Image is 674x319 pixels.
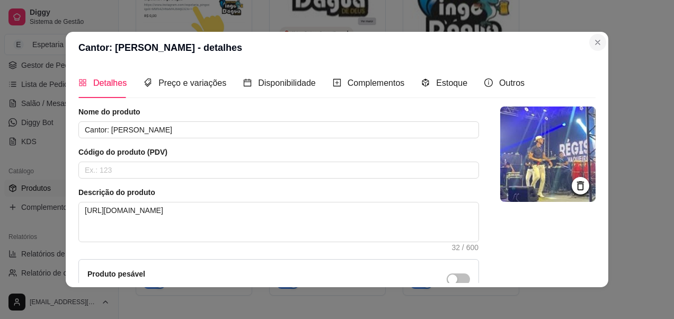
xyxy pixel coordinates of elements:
p: Ao marcar essa opção o valor do produto será desconsiderado da forma unitária e começará a valer ... [87,282,413,290]
span: tags [144,78,152,87]
span: Preço e variações [158,78,226,87]
span: code-sandbox [421,78,430,87]
input: Ex.: 123 [78,162,479,179]
article: Nome do produto [78,107,479,117]
span: plus-square [333,78,341,87]
span: Complementos [348,78,405,87]
article: Código do produto (PDV) [78,147,479,157]
button: Close [589,34,606,51]
span: appstore [78,78,87,87]
span: Disponibilidade [258,78,316,87]
span: Estoque [436,78,467,87]
textarea: [URL][DOMAIN_NAME] [79,202,478,242]
span: Outros [499,78,525,87]
header: Cantor: [PERSON_NAME] - detalhes [66,32,608,64]
label: Produto pesável [87,270,145,278]
span: Detalhes [93,78,127,87]
img: logo da loja [500,107,596,202]
article: Descrição do produto [78,187,479,198]
input: Ex.: Hamburguer de costela [78,121,479,138]
span: info-circle [484,78,493,87]
span: calendar [243,78,252,87]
